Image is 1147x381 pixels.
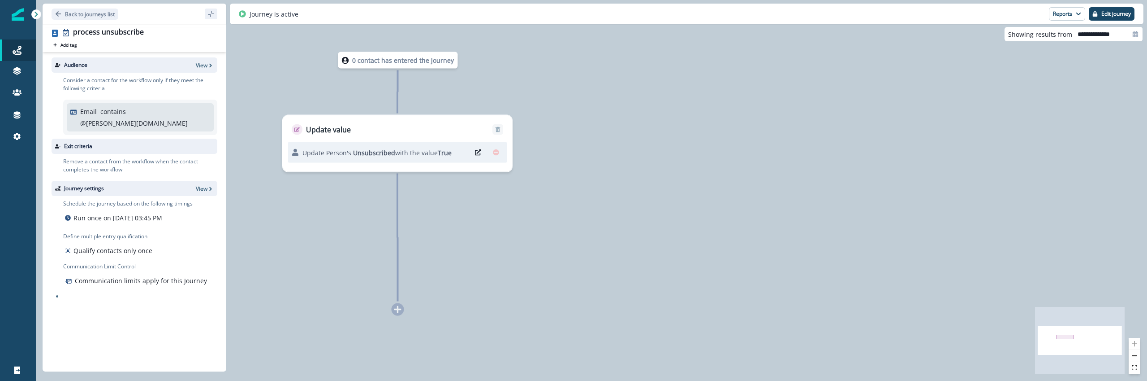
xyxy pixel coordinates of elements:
p: 0 contact has entered the journey [352,56,454,65]
img: Inflection [12,8,24,21]
button: zoom out [1129,350,1140,362]
p: Update Person's with the value [302,148,452,157]
div: process unsubscribe [73,28,144,38]
p: Audience [64,61,87,69]
span: True [438,148,452,157]
button: Reports [1049,7,1085,21]
button: Remove [489,146,503,159]
p: Run once on [DATE] 03:45 PM [73,213,162,223]
p: Edit journey [1101,11,1131,17]
p: Communication limits apply for this Journey [75,276,207,285]
p: Schedule the journey based on the following timings [63,200,193,208]
p: View [196,61,207,69]
button: View [196,61,214,69]
p: Journey is active [250,9,298,19]
p: Update value [306,124,351,135]
p: Remove a contact from the workflow when the contact completes the workflow [63,158,217,174]
p: @[PERSON_NAME][DOMAIN_NAME] [80,118,188,128]
button: Add tag [52,41,78,48]
div: 0 contact has entered the journey [312,52,484,69]
p: Back to journeys list [65,10,115,18]
button: View [196,185,214,193]
p: Communication Limit Control [63,263,217,271]
p: contains [100,107,126,116]
p: Define multiple entry qualification [63,232,154,241]
p: Exit criteria [64,142,92,150]
button: fit view [1129,362,1140,374]
p: Qualify contacts only once [73,246,152,255]
p: View [196,185,207,193]
p: Journey settings [64,184,104,193]
button: Edit journey [1089,7,1134,21]
button: Edit [471,146,485,159]
button: sidebar collapse toggle [205,9,217,19]
p: Email [80,107,97,116]
p: Add tag [60,42,77,48]
p: Consider a contact for the workflow only if they meet the following criteria [63,76,217,92]
button: Go back [52,9,118,20]
p: Showing results from [1008,30,1072,39]
div: Update valueRemoveUpdate Person's Unsubscribedwith the valueTrueEditRemove [282,115,513,172]
span: Unsubscribed [353,148,395,157]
